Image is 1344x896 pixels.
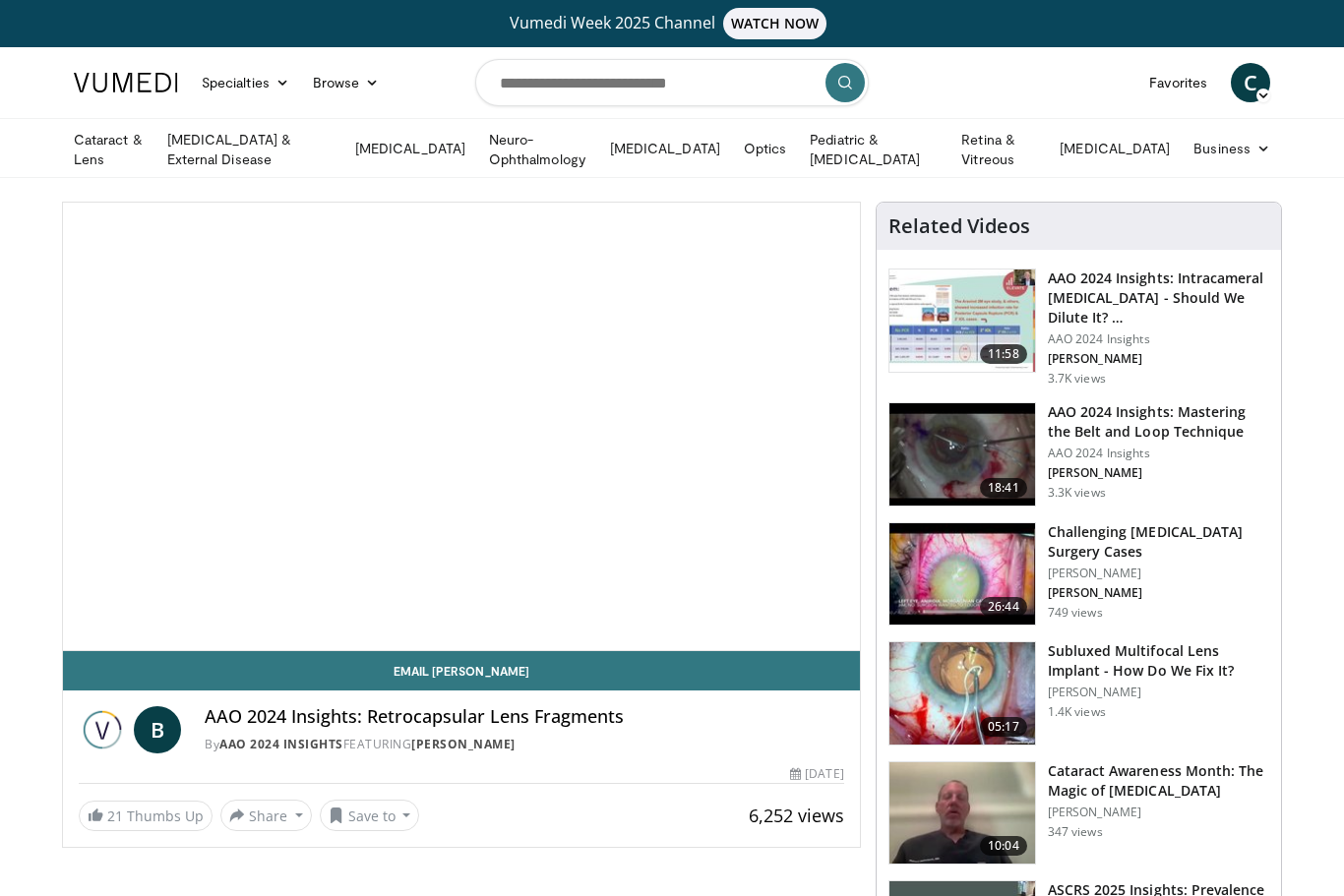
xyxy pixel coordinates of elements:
a: Email [PERSON_NAME] [63,651,860,690]
video-js: Video Player [63,203,860,651]
span: 6,252 views [749,804,844,827]
a: AAO 2024 Insights [219,736,343,752]
a: 11:58 AAO 2024 Insights: Intracameral [MEDICAL_DATA] - Should We Dilute It? … AAO 2024 Insights [... [888,269,1269,387]
span: 10:04 [980,836,1027,856]
a: 18:41 AAO 2024 Insights: Mastering the Belt and Loop Technique AAO 2024 Insights [PERSON_NAME] 3.... [888,402,1269,507]
button: Share [220,800,312,831]
p: 347 views [1048,824,1103,840]
a: [PERSON_NAME] [411,736,516,752]
a: Business [1182,129,1282,168]
a: 21 Thumbs Up [79,801,213,831]
span: WATCH NOW [723,8,827,39]
span: 18:41 [980,478,1027,498]
span: 05:17 [980,717,1027,737]
p: 3.7K views [1048,371,1106,387]
img: AAO 2024 Insights [79,706,126,753]
a: Optics [732,129,798,168]
h3: Challenging [MEDICAL_DATA] Surgery Cases [1048,522,1269,562]
p: 749 views [1048,605,1103,621]
a: Specialties [190,63,301,102]
span: 21 [107,806,123,825]
h3: AAO 2024 Insights: Mastering the Belt and Loop Technique [1048,402,1269,442]
input: Search topics, interventions [475,59,869,106]
a: [MEDICAL_DATA] [343,129,477,168]
p: [PERSON_NAME] [1048,585,1269,601]
a: B [134,706,181,753]
a: 05:17 Subluxed Multifocal Lens Implant - How Do We Fix It? [PERSON_NAME] 1.4K views [888,641,1269,746]
span: 26:44 [980,597,1027,617]
a: 10:04 Cataract Awareness Month: The Magic of [MEDICAL_DATA] [PERSON_NAME] 347 views [888,761,1269,866]
p: [PERSON_NAME] [1048,685,1269,700]
a: [MEDICAL_DATA] & External Disease [155,130,343,169]
p: 1.4K views [1048,704,1106,720]
a: Cataract & Lens [62,130,155,169]
img: VuMedi Logo [74,73,178,92]
h3: AAO 2024 Insights: Intracameral [MEDICAL_DATA] - Should We Dilute It? … [1048,269,1269,328]
p: 3.3K views [1048,485,1106,501]
img: 05a6f048-9eed-46a7-93e1-844e43fc910c.150x105_q85_crop-smart_upscale.jpg [889,523,1035,626]
a: [MEDICAL_DATA] [1048,129,1182,168]
p: AAO 2024 Insights [1048,331,1269,347]
img: a6938446-a60f-4b13-a455-f40e60d59bd3.150x105_q85_crop-smart_upscale.jpg [889,762,1035,865]
a: Vumedi Week 2025 ChannelWATCH NOW [77,8,1267,39]
h4: Related Videos [888,214,1030,238]
a: Retina & Vitreous [949,130,1048,169]
img: de733f49-b136-4bdc-9e00-4021288efeb7.150x105_q85_crop-smart_upscale.jpg [889,269,1035,372]
a: 26:44 Challenging [MEDICAL_DATA] Surgery Cases [PERSON_NAME] [PERSON_NAME] 749 views [888,522,1269,627]
a: Pediatric & [MEDICAL_DATA] [798,130,949,169]
p: [PERSON_NAME] [1048,465,1269,481]
h3: Subluxed Multifocal Lens Implant - How Do We Fix It? [1048,641,1269,681]
p: [PERSON_NAME] [1048,805,1269,820]
p: AAO 2024 Insights [1048,446,1269,461]
p: [PERSON_NAME] [1048,351,1269,367]
img: 22a3a3a3-03de-4b31-bd81-a17540334f4a.150x105_q85_crop-smart_upscale.jpg [889,403,1035,506]
span: 11:58 [980,344,1027,364]
a: Browse [301,63,392,102]
a: [MEDICAL_DATA] [598,129,732,168]
h4: AAO 2024 Insights: Retrocapsular Lens Fragments [205,706,844,728]
img: 3fc25be6-574f-41c0-96b9-b0d00904b018.150x105_q85_crop-smart_upscale.jpg [889,642,1035,745]
a: Neuro-Ophthalmology [477,130,598,169]
h3: Cataract Awareness Month: The Magic of [MEDICAL_DATA] [1048,761,1269,801]
a: C [1231,63,1270,102]
div: By FEATURING [205,736,844,753]
a: Favorites [1137,63,1219,102]
p: [PERSON_NAME] [1048,566,1269,581]
button: Save to [320,800,420,831]
div: [DATE] [790,765,843,783]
